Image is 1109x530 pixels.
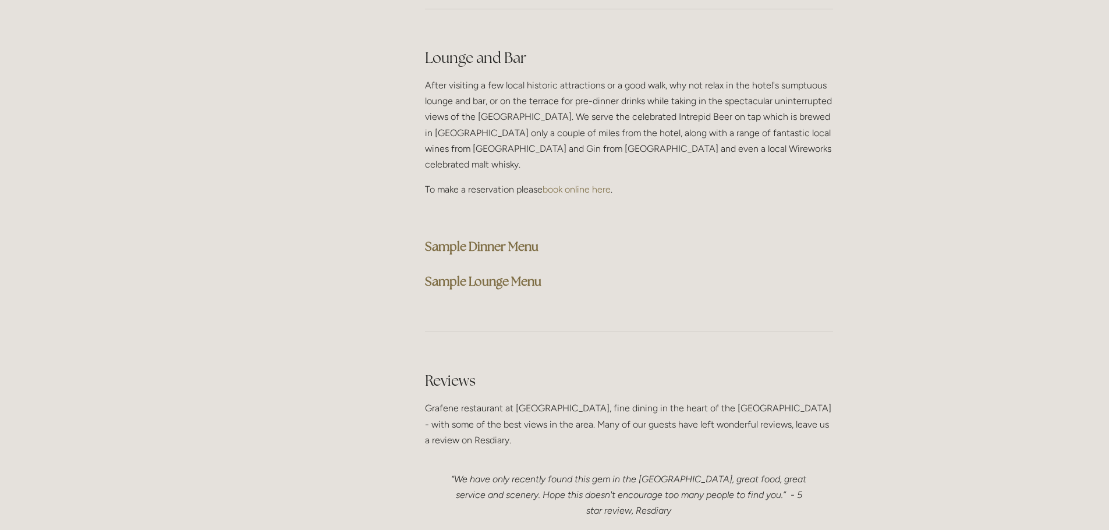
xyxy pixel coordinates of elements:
a: book online here [543,184,611,195]
p: Grafene restaurant at [GEOGRAPHIC_DATA], fine dining in the heart of the [GEOGRAPHIC_DATA] - with... [425,400,833,448]
p: After visiting a few local historic attractions or a good walk, why not relax in the hotel's sump... [425,77,833,172]
p: To make a reservation please . [425,182,833,197]
h2: Reviews [425,371,833,391]
h2: Lounge and Bar [425,48,833,68]
a: Sample Lounge Menu [425,273,541,289]
a: Sample Dinner Menu [425,239,538,254]
p: “We have only recently found this gem in the [GEOGRAPHIC_DATA], great food, great service and sce... [448,471,810,519]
